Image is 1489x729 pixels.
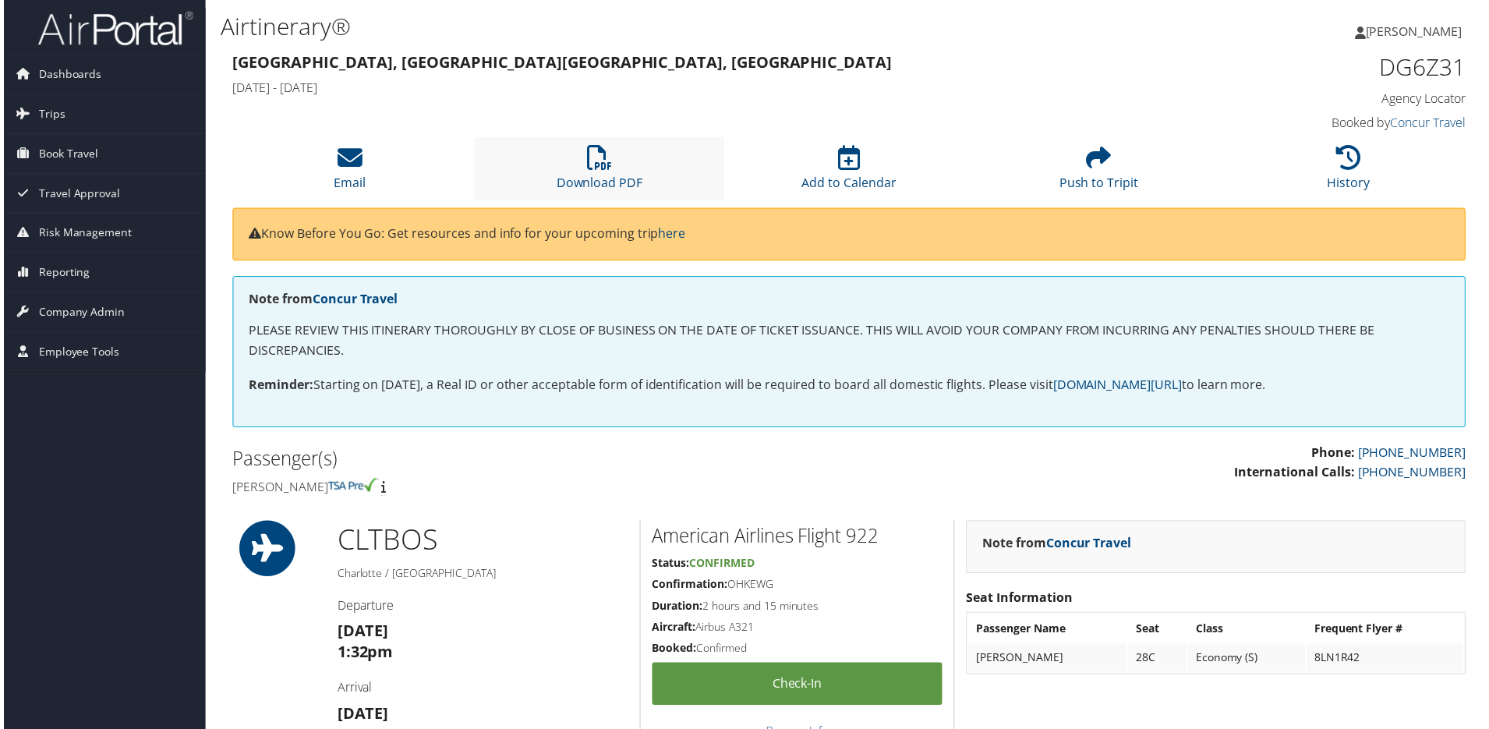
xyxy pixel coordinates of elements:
[1237,465,1358,483] strong: International Calls:
[652,579,943,595] h5: OHKEWG
[1177,90,1470,108] h4: Agency Locator
[652,644,696,659] strong: Booked:
[1314,446,1358,463] strong: Phone:
[652,558,689,573] strong: Status:
[35,214,129,253] span: Risk Management
[652,622,943,638] h5: Airbus A321
[335,645,391,666] strong: 1:32pm
[984,537,1134,554] strong: Note from
[1190,647,1308,675] td: Economy (S)
[1394,115,1470,132] a: Concur Travel
[658,226,685,243] a: here
[35,135,95,174] span: Book Travel
[335,682,628,699] h4: Arrival
[652,601,943,617] h5: 2 hours and 15 minutes
[1369,23,1466,40] span: [PERSON_NAME]
[246,322,1453,362] p: PLEASE REVIEW THIS ITINERARY THOROUGHLY BY CLOSE OF BUSINESS ON THE DATE OF TICKET ISSUANCE. THIS...
[1177,51,1470,84] h1: DG6Z31
[1331,154,1374,192] a: History
[1130,618,1189,646] th: Seat
[35,55,98,94] span: Dashboards
[230,80,1154,97] h4: [DATE] - [DATE]
[335,623,387,644] strong: [DATE]
[1130,647,1189,675] td: 28C
[652,666,943,709] a: Check-in
[1061,154,1141,192] a: Push to Tripit
[1310,618,1467,646] th: Frequent Flyer #
[230,480,838,497] h4: [PERSON_NAME]
[689,558,755,573] span: Confirmed
[332,154,364,192] a: Email
[246,377,1453,398] p: Starting on [DATE], a Real ID or other acceptable form of identification will be required to boar...
[1358,8,1481,55] a: [PERSON_NAME]
[35,254,87,293] span: Reporting
[326,480,377,494] img: tsa-precheck.png
[1177,115,1470,132] h4: Booked by
[556,154,642,192] a: Download PDF
[35,95,62,134] span: Trips
[652,622,695,637] strong: Aircraft:
[1048,537,1134,554] a: Concur Travel
[310,292,396,309] a: Concur Travel
[1361,446,1470,463] a: [PHONE_NUMBER]
[35,175,117,214] span: Travel Approval
[335,706,387,727] strong: [DATE]
[1055,378,1184,395] a: [DOMAIN_NAME][URL]
[335,523,628,562] h1: CLT BOS
[246,292,396,309] strong: Note from
[1361,465,1470,483] a: [PHONE_NUMBER]
[652,579,727,594] strong: Confirmation:
[218,10,1060,43] h1: Airtinerary®
[246,378,311,395] strong: Reminder:
[246,225,1453,246] p: Know Before You Go: Get resources and info for your upcoming trip
[35,334,116,373] span: Employee Tools
[970,647,1129,675] td: [PERSON_NAME]
[335,568,628,584] h5: Charlotte / [GEOGRAPHIC_DATA]
[1310,647,1467,675] td: 8LN1R42
[1190,618,1308,646] th: Class
[652,601,702,616] strong: Duration:
[802,154,897,192] a: Add to Calendar
[967,592,1074,609] strong: Seat Information
[35,294,122,333] span: Company Admin
[970,618,1129,646] th: Passenger Name
[34,10,190,47] img: airportal-logo.png
[230,448,838,474] h2: Passenger(s)
[335,600,628,617] h4: Departure
[230,51,893,73] strong: [GEOGRAPHIC_DATA], [GEOGRAPHIC_DATA] [GEOGRAPHIC_DATA], [GEOGRAPHIC_DATA]
[652,526,943,552] h2: American Airlines Flight 922
[652,644,943,660] h5: Confirmed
